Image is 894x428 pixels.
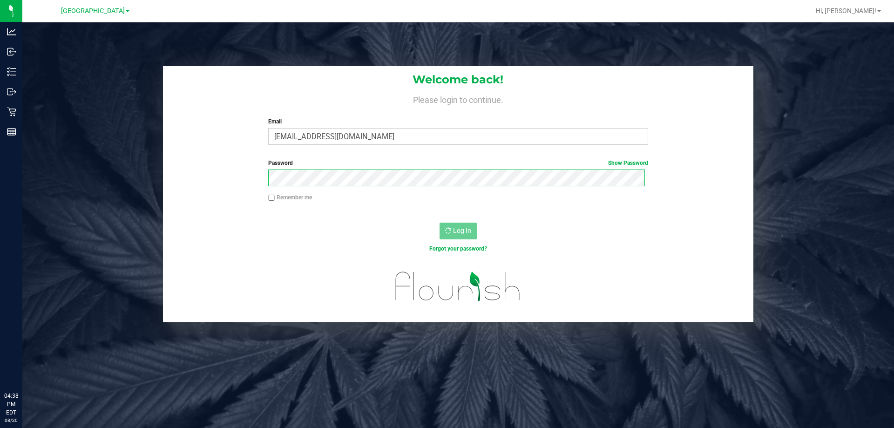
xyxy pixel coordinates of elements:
[61,7,125,15] span: [GEOGRAPHIC_DATA]
[429,245,487,252] a: Forgot your password?
[440,223,477,239] button: Log In
[7,47,16,56] inline-svg: Inbound
[7,107,16,116] inline-svg: Retail
[7,67,16,76] inline-svg: Inventory
[268,193,312,202] label: Remember me
[268,160,293,166] span: Password
[816,7,876,14] span: Hi, [PERSON_NAME]!
[163,93,753,104] h4: Please login to continue.
[384,263,532,310] img: flourish_logo.svg
[268,117,648,126] label: Email
[608,160,648,166] a: Show Password
[7,87,16,96] inline-svg: Outbound
[4,417,18,424] p: 08/20
[268,195,275,201] input: Remember me
[7,27,16,36] inline-svg: Analytics
[7,127,16,136] inline-svg: Reports
[453,227,471,234] span: Log In
[4,392,18,417] p: 04:38 PM EDT
[163,74,753,86] h1: Welcome back!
